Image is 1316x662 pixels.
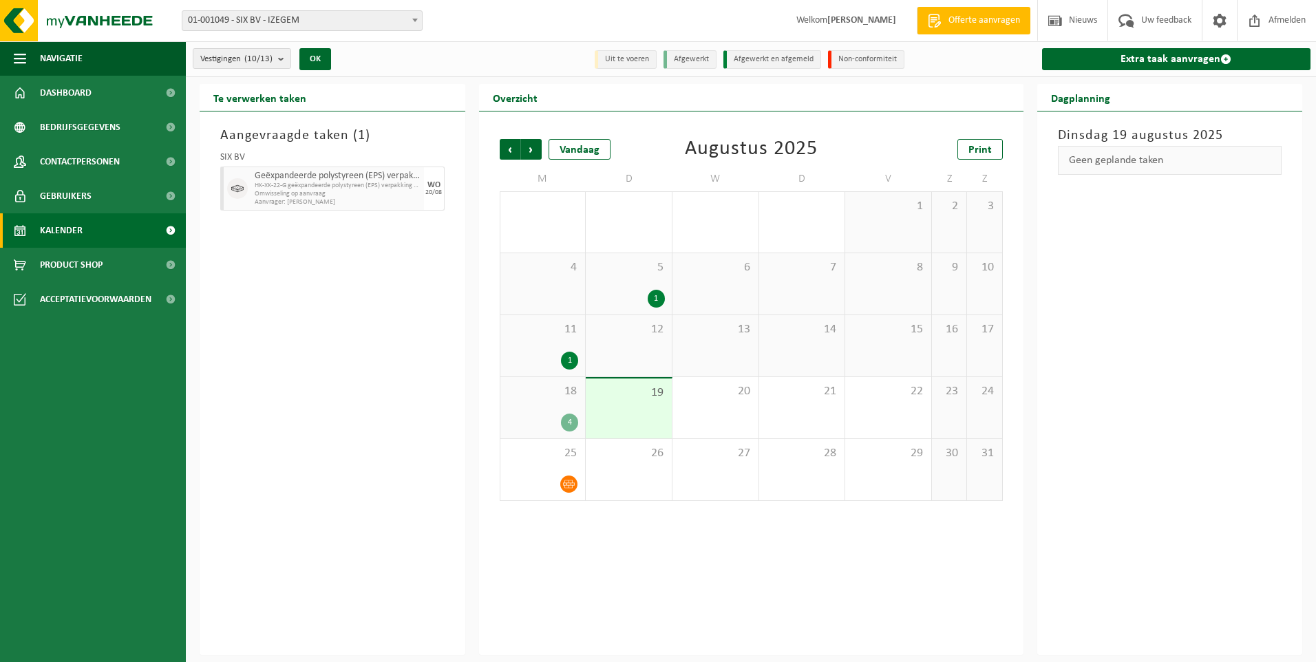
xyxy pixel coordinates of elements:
[932,167,967,191] td: Z
[939,446,959,461] span: 30
[595,50,657,69] li: Uit te voeren
[1058,146,1282,175] div: Geen geplande taken
[968,145,992,156] span: Print
[679,446,752,461] span: 27
[40,41,83,76] span: Navigatie
[193,48,291,69] button: Vestigingen(10/13)
[593,385,665,401] span: 19
[549,139,611,160] div: Vandaag
[40,76,92,110] span: Dashboard
[648,290,665,308] div: 1
[974,384,995,399] span: 24
[40,248,103,282] span: Product Shop
[974,199,995,214] span: 3
[1037,84,1124,111] h2: Dagplanning
[255,182,421,190] span: HK-XK-22-G geëxpandeerde polystyreen (EPS) verpakking (> 1 m
[1058,125,1282,146] h3: Dinsdag 19 augustus 2025
[852,260,924,275] span: 8
[685,139,818,160] div: Augustus 2025
[507,384,579,399] span: 18
[917,7,1030,34] a: Offerte aanvragen
[852,199,924,214] span: 1
[182,11,422,30] span: 01-001049 - SIX BV - IZEGEM
[974,260,995,275] span: 10
[255,171,421,182] span: Geëxpandeerde polystyreen (EPS) verpakking (> 1 m² per stuk), recycleerbaar
[766,446,838,461] span: 28
[40,179,92,213] span: Gebruikers
[255,198,421,206] span: Aanvrager: [PERSON_NAME]
[255,190,421,198] span: Omwisseling op aanvraag
[957,139,1003,160] a: Print
[561,414,578,431] div: 4
[967,167,1002,191] td: Z
[852,384,924,399] span: 22
[299,48,331,70] button: OK
[939,199,959,214] span: 2
[40,110,120,145] span: Bedrijfsgegevens
[427,181,441,189] div: WO
[679,260,752,275] span: 6
[679,384,752,399] span: 20
[593,446,665,461] span: 26
[507,446,579,461] span: 25
[500,167,586,191] td: M
[852,446,924,461] span: 29
[766,384,838,399] span: 21
[358,129,365,142] span: 1
[220,125,445,146] h3: Aangevraagde taken ( )
[945,14,1023,28] span: Offerte aanvragen
[1042,48,1311,70] a: Extra taak aanvragen
[586,167,672,191] td: D
[40,282,151,317] span: Acceptatievoorwaarden
[200,49,273,70] span: Vestigingen
[828,50,904,69] li: Non-conformiteit
[425,189,442,196] div: 20/08
[664,50,717,69] li: Afgewerkt
[974,446,995,461] span: 31
[593,260,665,275] span: 5
[679,322,752,337] span: 13
[766,260,838,275] span: 7
[766,322,838,337] span: 14
[939,384,959,399] span: 23
[40,213,83,248] span: Kalender
[939,322,959,337] span: 16
[521,139,542,160] span: Volgende
[182,10,423,31] span: 01-001049 - SIX BV - IZEGEM
[827,15,896,25] strong: [PERSON_NAME]
[507,322,579,337] span: 11
[939,260,959,275] span: 9
[759,167,846,191] td: D
[244,54,273,63] count: (10/13)
[500,139,520,160] span: Vorige
[852,322,924,337] span: 15
[845,167,932,191] td: V
[561,352,578,370] div: 1
[507,260,579,275] span: 4
[479,84,551,111] h2: Overzicht
[200,84,320,111] h2: Te verwerken taken
[593,322,665,337] span: 12
[723,50,821,69] li: Afgewerkt en afgemeld
[672,167,759,191] td: W
[974,322,995,337] span: 17
[40,145,120,179] span: Contactpersonen
[220,153,445,167] div: SIX BV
